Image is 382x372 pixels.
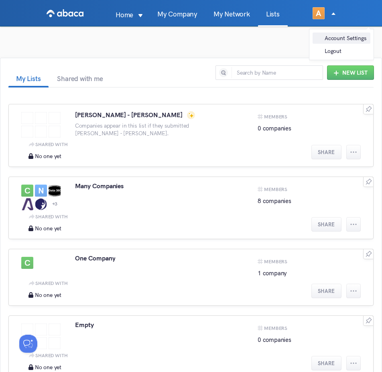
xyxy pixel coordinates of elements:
[313,45,370,57] li: Logout
[8,66,49,87] div: My Lists
[257,258,301,266] h4: Members
[346,356,361,370] button: Icon - ellipsis--manatee
[29,281,35,286] img: Icon - arrow-share
[365,251,372,257] img: Icon - pin
[365,317,372,324] img: Icon - pin
[75,122,233,137] p: Companies appear in this list if they submitted [PERSON_NAME] - [PERSON_NAME].
[313,33,370,44] li: Account Settings
[28,364,72,371] h3: No one yet
[28,364,34,370] img: Icon - lock
[49,197,61,209] div: +3
[257,325,263,331] img: Icon - hashtag
[29,214,35,220] img: Icon - arrow-share
[311,217,341,232] button: Share
[28,153,72,160] h3: No one yet
[28,153,34,159] img: Icon - lock
[29,213,73,222] h4: Shared With
[313,7,325,19] span: A
[21,198,33,210] img: Adjacent
[257,258,263,264] img: Icon - hashtag
[29,353,35,358] img: Icon - arrow-share
[29,142,35,147] img: Icon - arrow-share
[29,352,73,360] h4: Shared With
[257,114,263,120] img: Icon - hashtag
[29,141,73,149] h4: Shared With
[35,198,47,210] img: Tutor Tavern
[346,284,361,298] button: Icon - ellipsis--manatee
[35,185,47,197] span: N
[28,225,34,232] img: Icon - lock
[19,335,37,353] iframe: Help Scout Beacon - Open
[327,65,374,80] button: Icon - plus-whiteNew List
[205,11,258,26] a: My Network
[258,11,288,26] a: Lists
[258,270,301,277] h3: 1 company
[365,179,372,185] img: Icon - pin
[311,145,341,159] button: Share
[257,186,301,194] h4: Members
[75,111,183,119] h3: [PERSON_NAME] - [PERSON_NAME]
[313,3,335,23] div: A
[258,336,301,344] h3: 0 companies
[309,29,374,60] ul: A
[311,356,341,370] button: Share
[28,292,34,298] img: Icon - lock
[365,106,372,112] img: Icon - pin
[28,292,72,299] h3: No one yet
[149,11,205,26] a: My Company
[108,9,141,20] p: Home
[49,185,61,197] img: Data 360
[258,197,301,205] h3: 8 companies
[257,186,263,192] img: Icon - hashtag
[28,225,72,232] h3: No one yet
[311,284,341,298] button: Share
[21,185,33,197] span: C
[346,217,361,232] button: Icon - ellipsis--manatee
[49,66,111,87] div: Shared with me
[215,65,323,80] input: Search by Name
[258,125,301,132] h3: 0 companies
[21,257,33,269] span: C
[257,114,301,122] h4: Members
[346,145,361,159] button: Icon - ellipsis--manatee
[47,7,83,20] img: VIRAL Logo
[29,280,73,288] h4: Shared With
[75,182,124,190] h3: Many Companies
[219,68,228,77] img: Icon - magnifier
[75,254,115,262] h3: One Company
[257,325,301,333] h4: Members
[75,321,94,329] h3: Empty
